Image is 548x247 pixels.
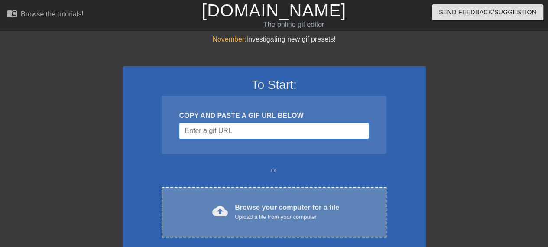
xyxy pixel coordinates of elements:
span: cloud_upload [212,203,228,219]
span: November: [212,36,246,43]
div: or [145,165,403,175]
input: Username [179,123,369,139]
div: Browse your computer for a file [235,202,339,221]
div: Browse the tutorials! [21,10,84,18]
div: The online gif editor [187,19,401,30]
span: Send Feedback/Suggestion [439,7,536,18]
a: Browse the tutorials! [7,8,84,22]
a: [DOMAIN_NAME] [202,1,346,20]
button: Send Feedback/Suggestion [432,4,543,20]
span: menu_book [7,8,17,19]
h3: To Start: [134,78,415,92]
div: Upload a file from your computer [235,213,339,221]
div: COPY AND PASTE A GIF URL BELOW [179,110,369,121]
div: Investigating new gif presets! [123,34,426,45]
